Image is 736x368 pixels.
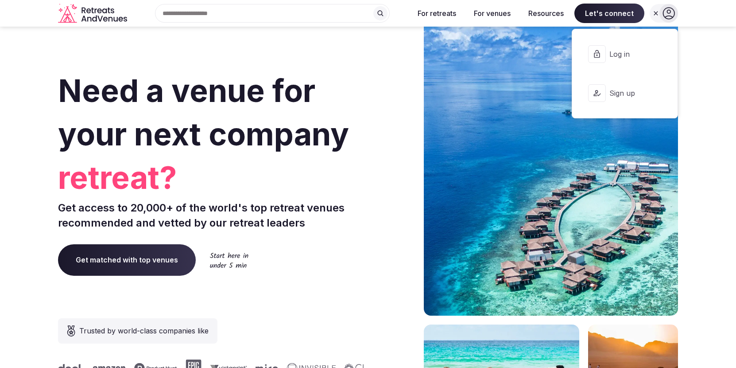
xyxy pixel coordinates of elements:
button: Resources [521,4,571,23]
button: Sign up [579,75,670,111]
a: Visit the homepage [58,4,129,23]
span: Sign up [609,88,652,98]
span: Need a venue for your next company [58,72,349,153]
a: Get matched with top venues [58,244,196,275]
button: For venues [467,4,518,23]
p: Get access to 20,000+ of the world's top retreat venues recommended and vetted by our retreat lea... [58,200,364,230]
span: Log in [609,49,652,59]
svg: Retreats and Venues company logo [58,4,129,23]
img: Start here in under 5 min [210,252,248,268]
button: Log in [579,36,670,72]
span: Trusted by world-class companies like [79,325,209,336]
button: For retreats [411,4,463,23]
span: retreat? [58,156,364,200]
span: Let's connect [574,4,644,23]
